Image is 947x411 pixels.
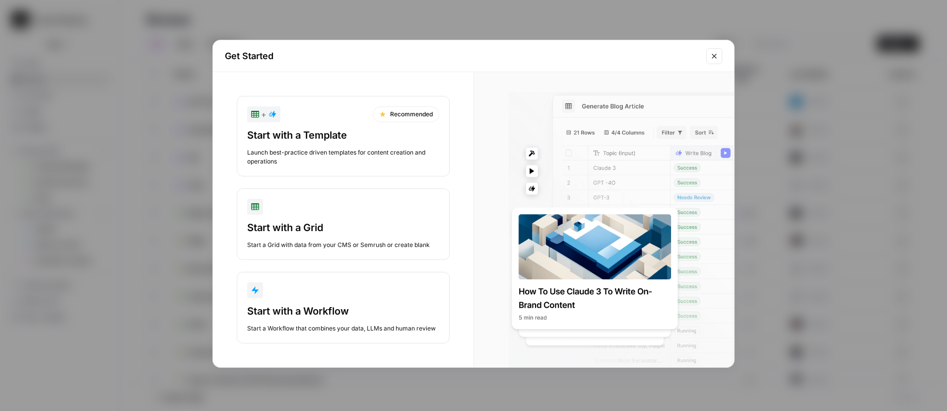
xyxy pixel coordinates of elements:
div: Start with a Template [247,128,439,142]
div: Start a Workflow that combines your data, LLMs and human review [247,324,439,333]
button: Start with a WorkflowStart a Workflow that combines your data, LLMs and human review [237,272,450,343]
h2: Get Started [225,49,700,63]
div: Launch best-practice driven templates for content creation and operations [247,148,439,166]
div: + [251,108,276,120]
div: Start a Grid with data from your CMS or Semrush or create blank [247,241,439,249]
button: +RecommendedStart with a TemplateLaunch best-practice driven templates for content creation and o... [237,96,450,176]
div: Start with a Workflow [247,304,439,318]
button: Close modal [706,48,722,64]
button: Start with a GridStart a Grid with data from your CMS or Semrush or create blank [237,188,450,260]
div: Recommended [373,106,439,122]
div: Start with a Grid [247,221,439,235]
